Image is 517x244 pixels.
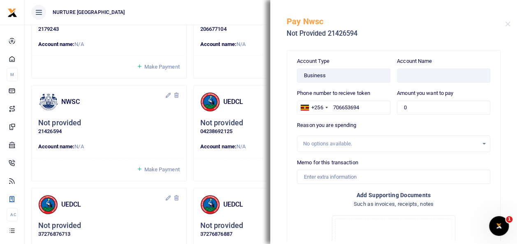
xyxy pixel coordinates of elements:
[223,200,327,209] h4: UEDCL
[297,159,358,167] label: Memo for this transaction
[7,68,18,81] li: M
[397,57,432,65] label: Account Name
[297,170,490,184] input: Enter extra information
[223,97,327,106] h4: UEDCL
[38,143,74,150] strong: Account name:
[297,101,330,114] div: Uganda: +256
[38,118,180,136] div: Click to update
[200,230,342,239] p: 37276876887
[287,30,505,38] h5: Not Provided 21426594
[505,21,510,27] button: Close
[7,8,17,18] img: logo-small
[303,140,478,148] div: No options available.
[144,166,179,173] span: Make Payment
[200,221,243,230] h5: Not provided
[311,104,323,112] div: +256
[144,64,179,70] span: Make Payment
[200,41,236,47] strong: Account name:
[397,89,453,97] label: Amount you want to pay
[297,89,370,97] label: Phone number to recieve token
[200,118,342,136] div: Click to update
[74,143,83,150] span: N/A
[200,25,342,34] p: 206677104
[236,41,246,47] span: N/A
[200,127,342,136] p: 04238692125
[200,118,243,128] h5: Not provided
[287,16,505,26] h5: Pay Nwsc
[38,118,81,128] h5: Not provided
[297,57,329,65] label: Account Type
[137,165,179,174] a: Make Payment
[489,216,509,236] iframe: Intercom live chat
[38,127,180,136] p: 21426594
[38,230,180,239] p: 37276876713
[7,208,18,221] li: Ac
[297,191,490,200] h4: Add supporting Documents
[200,143,236,150] strong: Account name:
[236,143,246,150] span: N/A
[7,9,17,15] a: logo-small logo-large logo-large
[137,62,179,71] a: Make Payment
[200,221,342,239] div: Click to update
[49,9,128,16] span: NURTURE [GEOGRAPHIC_DATA]
[397,101,490,115] input: Enter a amount
[61,200,165,209] h4: UEDCL
[38,221,180,239] div: Click to update
[38,41,74,47] strong: Account name:
[506,216,512,223] span: 1
[38,25,180,34] p: 2179243
[74,41,83,47] span: N/A
[297,121,356,129] label: Reason you are spending
[61,97,165,106] h4: NWSC
[38,221,81,230] h5: Not provided
[297,200,490,209] h4: Such as invoices, receipts, notes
